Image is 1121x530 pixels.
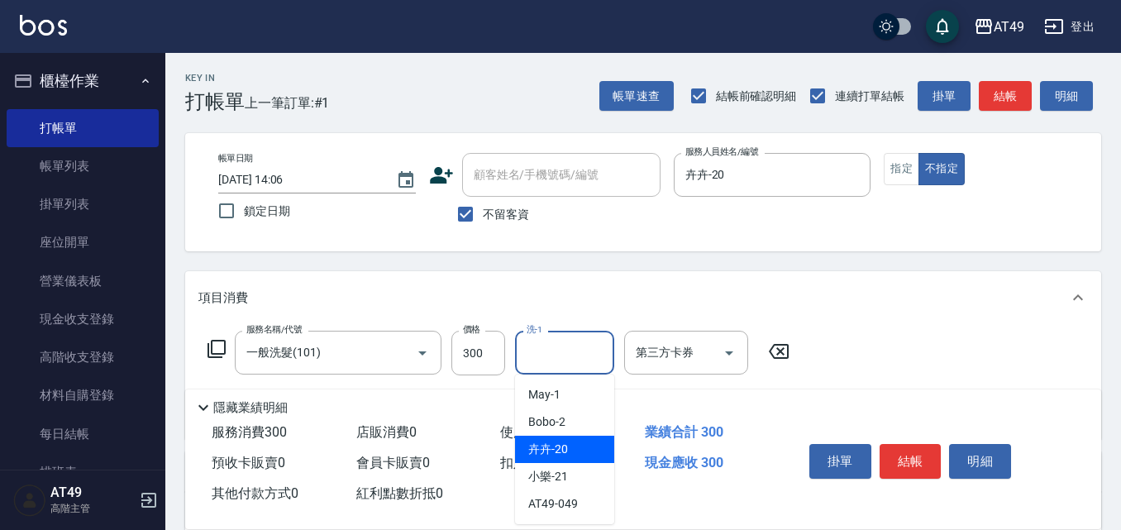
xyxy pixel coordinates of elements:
button: Choose date, selected date is 2025-10-09 [386,160,426,200]
h5: AT49 [50,485,135,501]
span: 紅利點數折抵 0 [356,485,443,501]
label: 服務名稱/代號 [246,323,302,336]
label: 服務人員姓名/編號 [685,146,758,158]
label: 價格 [463,323,480,336]
img: Logo [20,15,67,36]
a: 掛單列表 [7,185,159,223]
span: AT49 -049 [528,495,578,513]
a: 營業儀表板 [7,262,159,300]
button: 登出 [1038,12,1101,42]
a: 現金收支登錄 [7,300,159,338]
a: 材料自購登錄 [7,376,159,414]
span: 店販消費 0 [356,424,417,440]
button: 不指定 [918,153,965,185]
button: 櫃檯作業 [7,60,159,103]
button: 帳單速查 [599,81,674,112]
h2: Key In [185,73,245,84]
label: 洗-1 [527,323,542,336]
span: 連續打單結帳 [835,88,904,105]
span: 預收卡販賣 0 [212,455,285,470]
label: 帳單日期 [218,152,253,165]
a: 高階收支登錄 [7,338,159,376]
div: 項目消費 [185,271,1101,324]
a: 打帳單 [7,109,159,147]
span: 卉卉 -20 [528,441,568,458]
span: 現金應收 300 [645,455,723,470]
h3: 打帳單 [185,90,245,113]
span: Bobo -2 [528,413,565,431]
button: save [926,10,959,43]
button: 明細 [1040,81,1093,112]
span: May -1 [528,386,560,403]
button: Open [409,340,436,366]
span: 使用預收卡 0 [500,424,574,440]
button: 結帳 [880,444,942,479]
span: 服務消費 300 [212,424,287,440]
p: 隱藏業績明細 [213,399,288,417]
img: Person [13,484,46,517]
button: 結帳 [979,81,1032,112]
div: AT49 [994,17,1024,37]
a: 座位開單 [7,223,159,261]
span: 其他付款方式 0 [212,485,298,501]
span: 上一筆訂單:#1 [245,93,330,113]
p: 項目消費 [198,289,248,307]
button: 指定 [884,153,919,185]
span: 結帳前確認明細 [716,88,797,105]
span: 扣入金 0 [500,455,547,470]
a: 帳單列表 [7,147,159,185]
button: 明細 [949,444,1011,479]
button: 掛單 [918,81,971,112]
span: 會員卡販賣 0 [356,455,430,470]
button: Open [716,340,742,366]
p: 高階主管 [50,501,135,516]
button: 掛單 [809,444,871,479]
span: 鎖定日期 [244,203,290,220]
button: AT49 [967,10,1031,44]
input: YYYY/MM/DD hh:mm [218,166,379,193]
a: 排班表 [7,453,159,491]
span: 業績合計 300 [645,424,723,440]
span: 小樂 -21 [528,468,568,485]
a: 每日結帳 [7,415,159,453]
span: 不留客資 [483,206,529,223]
